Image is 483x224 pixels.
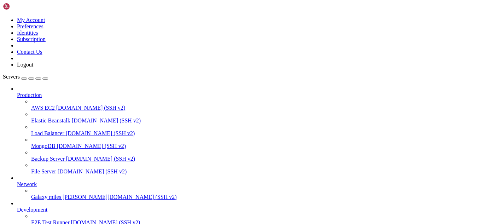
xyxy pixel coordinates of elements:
[17,17,45,23] a: My Account
[31,137,480,149] li: MongoDB [DOMAIN_NAME] (SSH v2)
[17,62,33,68] a: Logout
[56,105,126,111] span: [DOMAIN_NAME] (SSH v2)
[17,36,46,42] a: Subscription
[31,117,70,124] span: Elastic Beanstalk
[31,130,64,136] span: Load Balancer
[49,194,176,200] span: miles [PERSON_NAME][DOMAIN_NAME] (SSH v2)
[31,98,480,111] li: AWS EC2 [DOMAIN_NAME] (SSH v2)
[3,74,48,80] a: Servers
[17,175,480,200] li: Network
[3,74,20,80] span: Servers
[31,117,480,124] a: Elastic Beanstalk [DOMAIN_NAME] (SSH v2)
[66,156,135,162] span: [DOMAIN_NAME] (SSH v2)
[17,92,480,98] a: Production
[17,207,47,213] span: Development
[17,181,480,188] a: Network
[17,207,480,213] a: Development
[31,194,47,200] span: Galaxy
[31,162,480,175] li: File Server [DOMAIN_NAME] (SSH v2)
[31,156,65,162] span: Backup Server
[31,149,480,162] li: Backup Server [DOMAIN_NAME] (SSH v2)
[31,130,480,137] a: Load Balancer [DOMAIN_NAME] (SSH v2)
[17,86,480,175] li: Production
[31,124,480,137] li: Load Balancer [DOMAIN_NAME] (SSH v2)
[31,168,56,174] span: File Server
[31,105,55,111] span: AWS EC2
[31,168,480,175] a: File Server [DOMAIN_NAME] (SSH v2)
[31,105,480,111] a: AWS EC2 [DOMAIN_NAME] (SSH v2)
[31,111,480,124] li: Elastic Beanstalk [DOMAIN_NAME] (SSH v2)
[57,143,126,149] span: [DOMAIN_NAME] (SSH v2)
[31,156,480,162] a: Backup Server [DOMAIN_NAME] (SSH v2)
[17,92,42,98] span: Production
[31,143,55,149] span: MongoDB
[72,117,141,124] span: [DOMAIN_NAME] (SSH v2)
[31,188,480,200] li: Galaxy miles [PERSON_NAME][DOMAIN_NAME] (SSH v2)
[17,181,37,187] span: Network
[17,49,42,55] a: Contact Us
[31,143,480,149] a: MongoDB [DOMAIN_NAME] (SSH v2)
[58,168,127,174] span: [DOMAIN_NAME] (SSH v2)
[66,130,135,136] span: [DOMAIN_NAME] (SSH v2)
[3,3,43,10] img: Shellngn
[17,23,43,29] a: Preferences
[17,30,38,36] a: Identities
[31,194,480,200] a: Galaxy miles [PERSON_NAME][DOMAIN_NAME] (SSH v2)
